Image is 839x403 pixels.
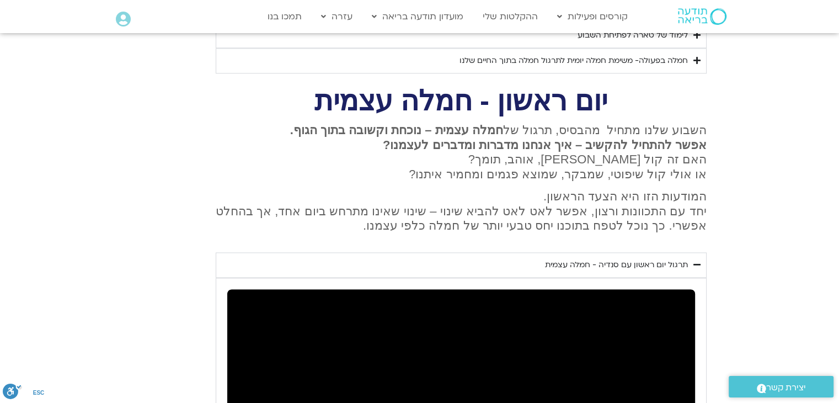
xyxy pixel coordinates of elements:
[216,189,707,233] p: המודעות הזו היא הצעד הראשון. יחד עם התכוונות ורצון, אפשר לאט לאט להביא שינוי – שינוי שאינו מתרחש ...
[216,90,707,113] h2: יום ראשון - חמלה עצמית
[262,6,307,27] a: תמכו בנו
[678,8,726,25] img: תודעה בריאה
[477,6,543,27] a: ההקלטות שלי
[216,252,707,278] summary: תרגול יום ראשון עם סנדיה - חמלה עצמית
[216,123,707,182] p: השבוע שלנו מתחיל מהבסיס, תרגול של האם זה קול [PERSON_NAME], אוהב, תומך? או אולי קול שיפוטי, שמבקר...
[766,380,806,395] span: יצירת קשר
[216,48,707,73] summary: חמלה בפעולה- משימת חמלה יומית לתרגול חמלה בתוך החיים שלנו
[552,6,633,27] a: קורסים ופעילות
[578,29,688,42] div: לימוד של טארה לפתיחת השבוע
[729,376,833,397] a: יצירת קשר
[459,54,688,67] div: חמלה בפעולה- משימת חמלה יומית לתרגול חמלה בתוך החיים שלנו
[366,6,469,27] a: מועדון תודעה בריאה
[316,6,358,27] a: עזרה
[290,123,707,151] strong: חמלה עצמית – נוכחת וקשובה בתוך הגוף. אפשר להתחיל להקשיב – איך אנחנו מדברות ומדברים לעצמנו?
[216,23,707,48] summary: לימוד של טארה לפתיחת השבוע
[545,258,688,272] div: תרגול יום ראשון עם סנדיה - חמלה עצמית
